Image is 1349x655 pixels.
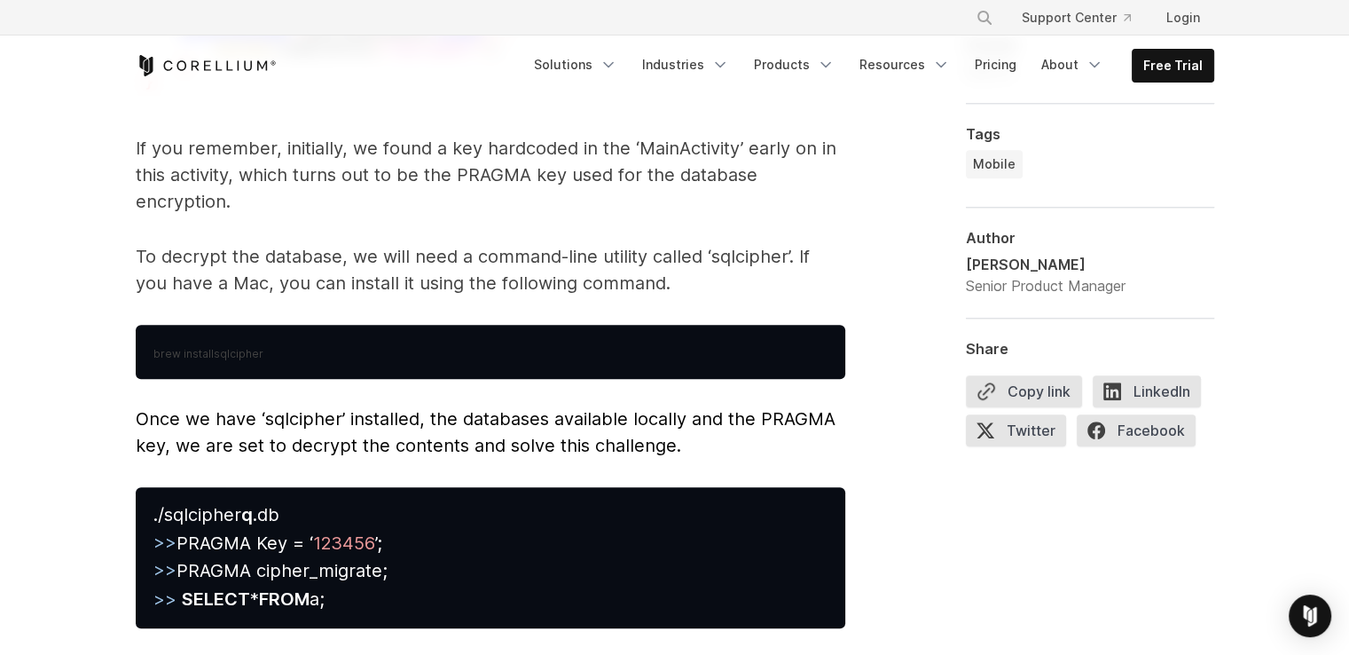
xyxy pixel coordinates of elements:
span: 123456 [313,533,375,554]
span: brew install [153,347,214,360]
strong: FROM [259,588,310,610]
a: Facebook [1077,414,1206,454]
a: Free Trial [1133,50,1213,82]
span: Twitter [966,414,1066,446]
div: Author [966,229,1214,247]
span: Facebook [1077,414,1196,446]
div: Navigation Menu [523,49,1214,83]
button: Search [969,2,1000,34]
a: Mobile [966,150,1023,178]
span: Mobile [973,155,1016,173]
span: LinkedIn [1093,375,1201,407]
a: Twitter [966,414,1077,454]
a: Corellium Home [136,55,277,76]
a: Solutions [523,49,628,81]
div: Senior Product Manager [966,275,1125,296]
div: [PERSON_NAME] [966,254,1125,275]
span: Once we have ‘sqlcipher’ installed, the databases available locally and the PRAGMA key, we are se... [136,408,835,456]
a: Resources [849,49,961,81]
p: If you remember, initially, we found a key hardcoded in the ‘MainActivity’ early on in this activ... [136,135,845,215]
a: Support Center [1008,2,1145,34]
a: Pricing [964,49,1027,81]
div: Share [966,340,1214,358]
p: To decrypt the database, we will need a command-line utility called ‘sqlcipher’. If you have a Ma... [136,243,845,296]
a: LinkedIn [1093,375,1212,414]
span: >> [153,588,176,610]
span: >> [153,533,176,554]
a: About [1031,49,1114,81]
strong: SELECT [182,588,250,610]
div: Tags [966,125,1214,143]
strong: q [241,504,253,525]
a: Industries [631,49,740,81]
a: Login [1152,2,1214,34]
button: Copy link [966,375,1082,407]
span: >> [153,560,176,581]
span: ./sqlcipher .db PRAGMA Key = ‘ ’; PRAGMA cipher_migrate; * a; [153,504,388,611]
div: Open Intercom Messenger [1289,595,1331,637]
div: Navigation Menu [954,2,1214,34]
a: Products [743,49,845,81]
span: sqlcipher [214,347,263,360]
